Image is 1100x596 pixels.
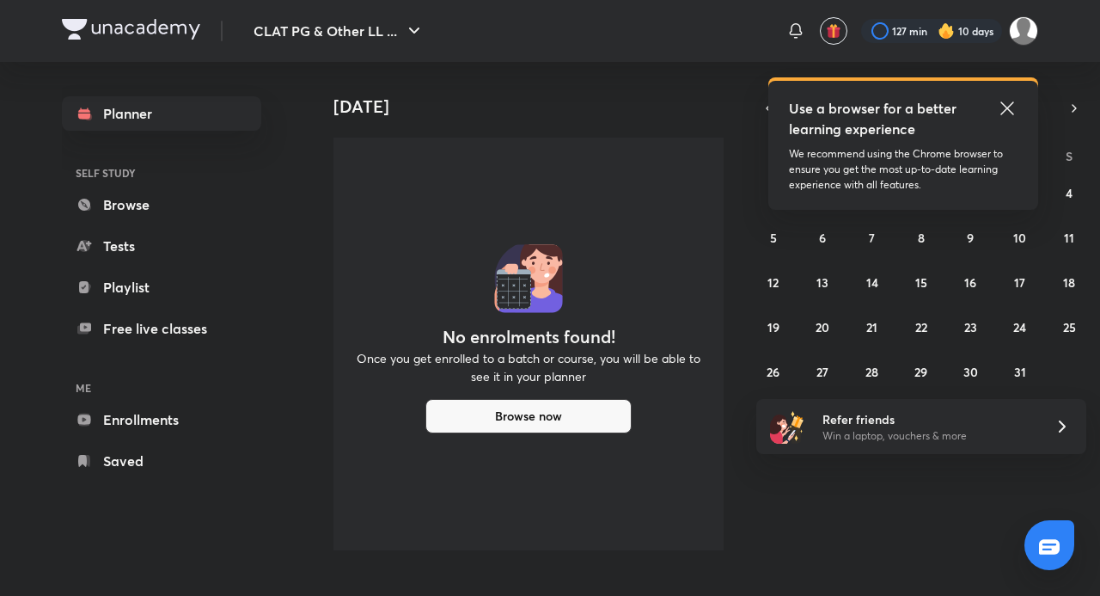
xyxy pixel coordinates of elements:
h6: SELF STUDY [62,158,261,187]
button: October 11, 2025 [1055,224,1083,251]
a: Planner [62,96,261,131]
button: October 16, 2025 [956,268,984,296]
button: October 21, 2025 [859,313,886,341]
abbr: October 17, 2025 [1014,274,1025,291]
abbr: October 6, 2025 [819,230,826,246]
button: October 18, 2025 [1055,268,1083,296]
button: October 26, 2025 [760,358,787,385]
button: avatar [820,17,847,45]
button: October 13, 2025 [809,268,836,296]
button: October 12, 2025 [760,268,787,296]
abbr: October 28, 2025 [865,364,878,380]
abbr: October 15, 2025 [915,274,927,291]
button: October 19, 2025 [760,313,787,341]
a: Company Logo [62,19,200,44]
h4: [DATE] [333,96,737,117]
abbr: October 14, 2025 [866,274,878,291]
abbr: October 23, 2025 [964,319,977,335]
abbr: October 29, 2025 [914,364,927,380]
button: October 29, 2025 [907,358,935,385]
abbr: October 13, 2025 [816,274,828,291]
abbr: October 12, 2025 [767,274,779,291]
h4: No enrolments found! [443,327,615,347]
a: Enrollments [62,402,261,437]
a: Free live classes [62,311,261,346]
abbr: Saturday [1066,148,1072,164]
abbr: October 5, 2025 [770,230,777,246]
p: Once you get enrolled to a batch or course, you will be able to see it in your planner [354,349,703,385]
abbr: October 10, 2025 [1013,230,1026,246]
button: October 22, 2025 [907,313,935,341]
button: October 31, 2025 [1006,358,1034,385]
img: Adithyan [1009,16,1038,46]
abbr: October 4, 2025 [1066,185,1072,201]
img: referral [770,409,804,444]
button: October 8, 2025 [907,224,935,251]
button: October 9, 2025 [956,224,984,251]
h6: ME [62,373,261,402]
abbr: October 8, 2025 [918,230,925,246]
abbr: October 18, 2025 [1063,274,1075,291]
abbr: October 30, 2025 [963,364,978,380]
abbr: October 11, 2025 [1064,230,1074,246]
img: streak [938,22,955,40]
button: October 20, 2025 [809,313,836,341]
abbr: October 25, 2025 [1063,319,1076,335]
img: Company Logo [62,19,200,40]
button: October 30, 2025 [956,358,984,385]
button: October 25, 2025 [1055,313,1083,341]
button: October 5, 2025 [760,224,787,251]
button: October 17, 2025 [1006,268,1034,296]
abbr: October 19, 2025 [767,319,779,335]
button: October 27, 2025 [809,358,836,385]
abbr: October 16, 2025 [964,274,976,291]
button: October 4, 2025 [1055,179,1083,206]
button: October 10, 2025 [1006,224,1034,251]
button: October 14, 2025 [859,268,886,296]
button: October 6, 2025 [809,224,836,251]
abbr: October 22, 2025 [915,319,927,335]
button: October 24, 2025 [1006,313,1034,341]
h6: Refer friends [822,410,1034,428]
button: October 7, 2025 [859,224,886,251]
p: We recommend using the Chrome browser to ensure you get the most up-to-date learning experience w... [789,146,1017,193]
abbr: October 21, 2025 [866,319,877,335]
button: CLAT PG & Other LL ... [243,14,435,48]
button: October 23, 2025 [956,313,984,341]
abbr: October 20, 2025 [816,319,829,335]
img: avatar [826,23,841,39]
p: Win a laptop, vouchers & more [822,428,1034,444]
h5: Use a browser for a better learning experience [789,98,960,139]
abbr: October 24, 2025 [1013,319,1026,335]
abbr: October 27, 2025 [816,364,828,380]
abbr: October 26, 2025 [767,364,779,380]
button: October 15, 2025 [907,268,935,296]
abbr: October 9, 2025 [967,230,974,246]
a: Browse [62,187,261,222]
a: Tests [62,229,261,263]
a: Playlist [62,270,261,304]
button: October 28, 2025 [859,358,886,385]
img: No events [494,244,563,313]
button: Browse now [425,399,632,433]
a: Saved [62,444,261,478]
abbr: October 7, 2025 [869,230,875,246]
abbr: October 31, 2025 [1014,364,1026,380]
